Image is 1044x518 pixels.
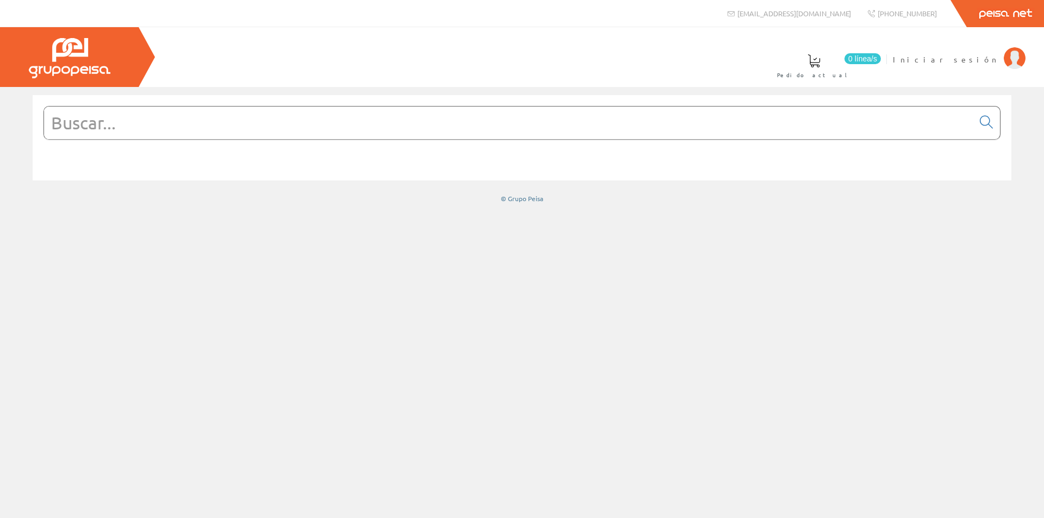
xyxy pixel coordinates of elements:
span: 0 línea/s [844,53,881,64]
a: Iniciar sesión [893,45,1026,55]
span: Pedido actual [777,70,851,80]
span: [PHONE_NUMBER] [878,9,937,18]
img: Grupo Peisa [29,38,110,78]
div: © Grupo Peisa [33,194,1011,203]
span: [EMAIL_ADDRESS][DOMAIN_NAME] [737,9,851,18]
input: Buscar... [44,107,973,139]
span: Iniciar sesión [893,54,998,65]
